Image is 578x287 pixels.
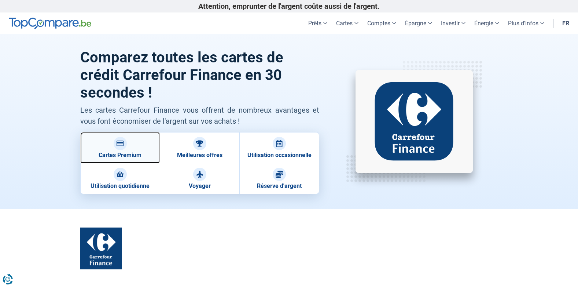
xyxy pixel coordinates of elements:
[239,163,319,194] a: Réserve d'argent Réserve d'argent
[276,140,283,147] img: Utilisation occasionnelle
[160,132,239,163] a: Meilleures offres Meilleures offres
[9,18,91,29] img: TopCompare
[504,12,549,34] a: Plus d'infos
[363,12,401,34] a: Comptes
[80,228,122,269] img: Logo carrefour finance
[196,171,203,178] img: Voyager
[356,70,473,173] img: Carrefour Finance
[276,171,283,178] img: Réserve d'argent
[304,12,332,34] a: Prêts
[80,2,498,11] p: Attention, emprunter de l'argent coûte aussi de l'argent.
[470,12,504,34] a: Énergie
[80,163,160,194] a: Utilisation quotidienne Utilisation quotidienne
[80,105,320,127] p: Les cartes Carrefour Finance vous offrent de nombreux avantages et vous font économiser de l'arge...
[437,12,470,34] a: Investir
[160,163,239,194] a: Voyager Voyager
[80,132,160,163] a: Cartes Premium Cartes Premium
[196,140,203,147] img: Meilleures offres
[332,12,363,34] a: Cartes
[401,12,437,34] a: Épargne
[117,140,124,147] img: Cartes Premium
[117,171,124,178] img: Utilisation quotidienne
[80,49,320,102] h1: Comparez toutes les cartes de crédit Carrefour Finance en 30 secondes !
[558,12,574,34] a: fr
[239,132,319,163] a: Utilisation occasionnelle Utilisation occasionnelle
